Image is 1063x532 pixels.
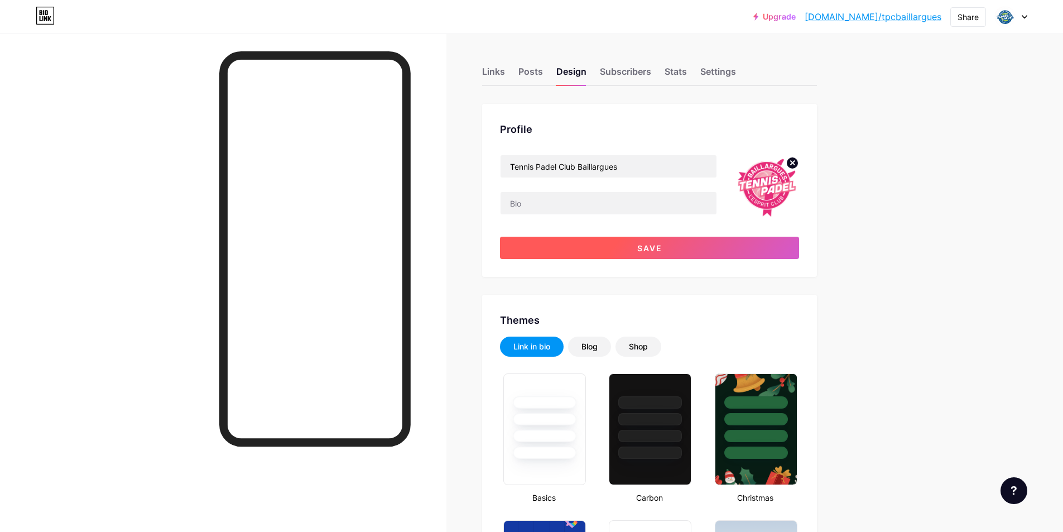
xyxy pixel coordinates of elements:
div: Profile [500,122,799,137]
div: Themes [500,313,799,328]
div: Stats [665,65,687,85]
div: Design [556,65,586,85]
input: Bio [501,192,716,214]
img: tpcbaillargues [994,6,1016,27]
div: Links [482,65,505,85]
div: Share [958,11,979,23]
div: Basics [500,492,588,504]
button: Save [500,237,799,259]
div: Christmas [711,492,799,504]
a: Upgrade [753,12,796,21]
div: Settings [700,65,736,85]
input: Name [501,155,716,178]
div: Carbon [605,492,693,504]
div: Subscribers [600,65,651,85]
a: [DOMAIN_NAME]/tpcbaillargues [805,10,941,23]
img: tpcbaillargues [735,155,799,219]
div: Blog [581,341,598,352]
div: Posts [518,65,543,85]
div: Shop [629,341,648,352]
span: Save [637,243,662,253]
div: Link in bio [513,341,550,352]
